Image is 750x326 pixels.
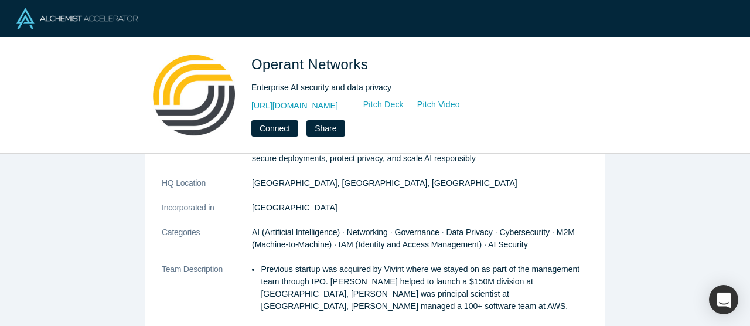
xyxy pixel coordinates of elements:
button: Connect [251,120,298,137]
span: AI (Artificial Intelligence) · Networking · Governance · Data Privacy · Cybersecurity · M2M (Mach... [252,227,575,249]
dt: Team Description [162,263,252,325]
button: Share [306,120,345,137]
div: Enterprise AI security and data privacy [251,81,579,94]
span: Operant Networks [251,56,372,72]
a: [URL][DOMAIN_NAME] [251,100,338,112]
dt: HQ Location [162,177,252,202]
dd: [GEOGRAPHIC_DATA], [GEOGRAPHIC_DATA], [GEOGRAPHIC_DATA] [252,177,588,189]
dt: Incorporated in [162,202,252,226]
li: Previous startup was acquired by Vivint where we stayed on as part of the management team through... [261,263,588,313]
a: Pitch Video [404,98,461,111]
a: Pitch Deck [350,98,404,111]
img: Alchemist Logo [16,8,138,29]
img: Operant Networks's Logo [153,54,235,136]
dd: [GEOGRAPHIC_DATA] [252,202,588,214]
dt: Categories [162,226,252,263]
